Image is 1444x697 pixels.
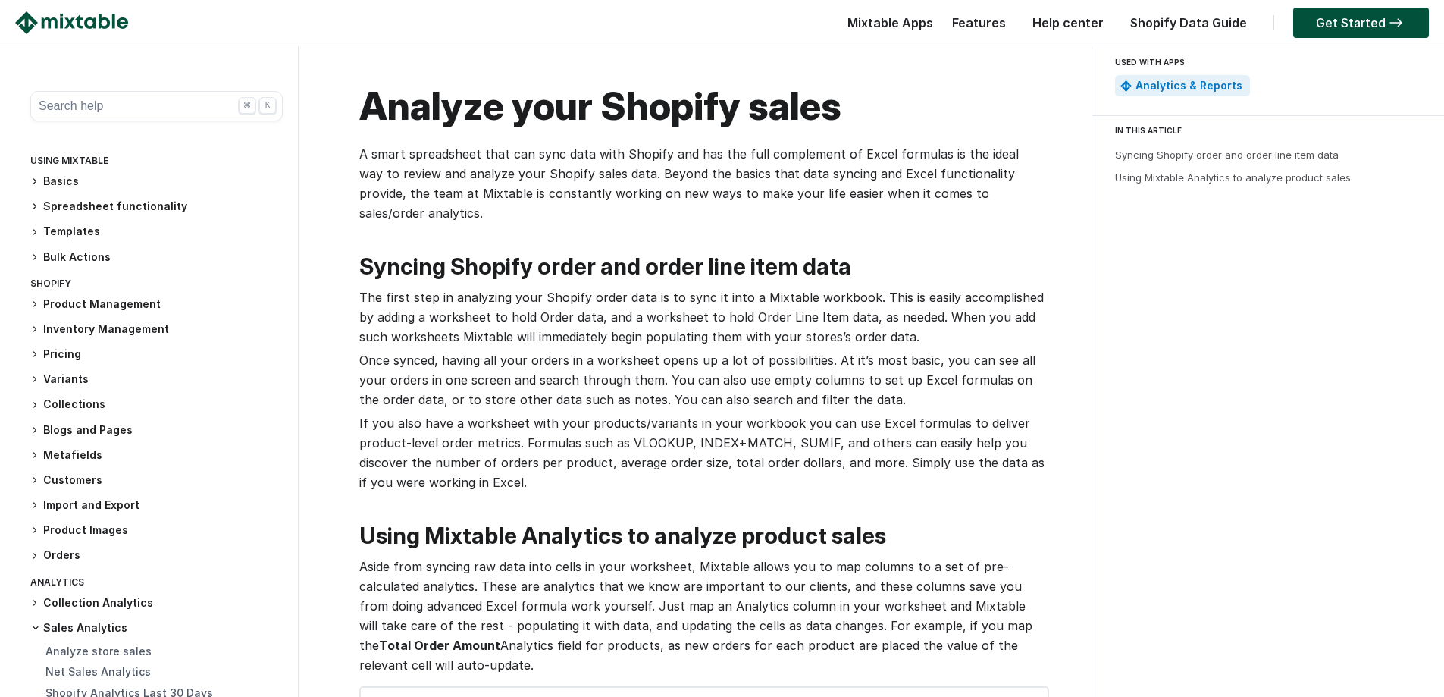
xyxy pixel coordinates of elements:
h3: Orders [30,548,283,564]
h3: Product Images [30,523,283,538]
a: Shopify Data Guide [1123,15,1254,30]
div: K [259,97,276,114]
a: Analyze store sales [45,645,152,658]
p: A smart spreadsheet that can sync data with Shopify and has the full complement of Excel formulas... [359,144,1046,223]
h3: Bulk Actions [30,250,283,265]
h3: Basics [30,174,283,190]
h3: Pricing [30,347,283,363]
p: Aside from syncing raw data into cells in your worksheet, Mixtable allows you to map columns to a... [359,557,1046,675]
a: Syncing Shopify order and order line item data [1115,149,1339,161]
div: Mixtable Apps [840,11,933,42]
a: Help center [1025,15,1111,30]
h3: Sales Analytics [30,620,283,636]
h3: Templates [30,224,283,240]
div: Analytics [30,573,283,595]
a: Net Sales Analytics [45,665,151,678]
h2: Using Mixtable Analytics to analyze product sales [359,523,1046,549]
h3: Inventory Management [30,322,283,338]
a: Get Started [1293,8,1429,38]
div: ⌘ [239,97,255,114]
h3: Spreadsheet functionality [30,199,283,215]
h3: Import and Export [30,498,283,513]
div: Using Mixtable [30,152,283,174]
div: USED WITH APPS [1115,53,1415,71]
div: Shopify [30,275,283,297]
a: Using Mixtable Analytics to analyze product sales [1115,171,1351,184]
p: The first step in analyzing your Shopify order data is to sync it into a Mixtable workbook. This ... [359,287,1046,347]
h3: Blogs and Pages [30,422,283,438]
img: arrow-right.svg [1386,18,1406,27]
a: Features [944,15,1013,30]
img: Mixtable logo [15,11,128,34]
p: Once synced, having all your orders in a worksheet opens up a lot of possibilities. At it’s most ... [359,350,1046,410]
h3: Variants [30,372,283,388]
h3: Collection Analytics [30,595,283,611]
button: Search help ⌘ K [30,91,283,121]
strong: Total Order Amount [379,638,500,653]
p: If you also have a worksheet with your products/variants in your workbook you can use Excel formu... [359,413,1046,492]
h3: Product Management [30,297,283,312]
h3: Customers [30,473,283,488]
img: Mixtable Analytics & Reports App [1120,80,1132,92]
h2: Syncing Shopify order and order line item data [359,253,1046,280]
h1: Analyze your Shopify sales [359,83,1046,129]
a: Analytics & Reports [1135,79,1242,92]
div: IN THIS ARTICLE [1115,124,1430,137]
h3: Metafields [30,447,283,463]
h3: Collections [30,397,283,413]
